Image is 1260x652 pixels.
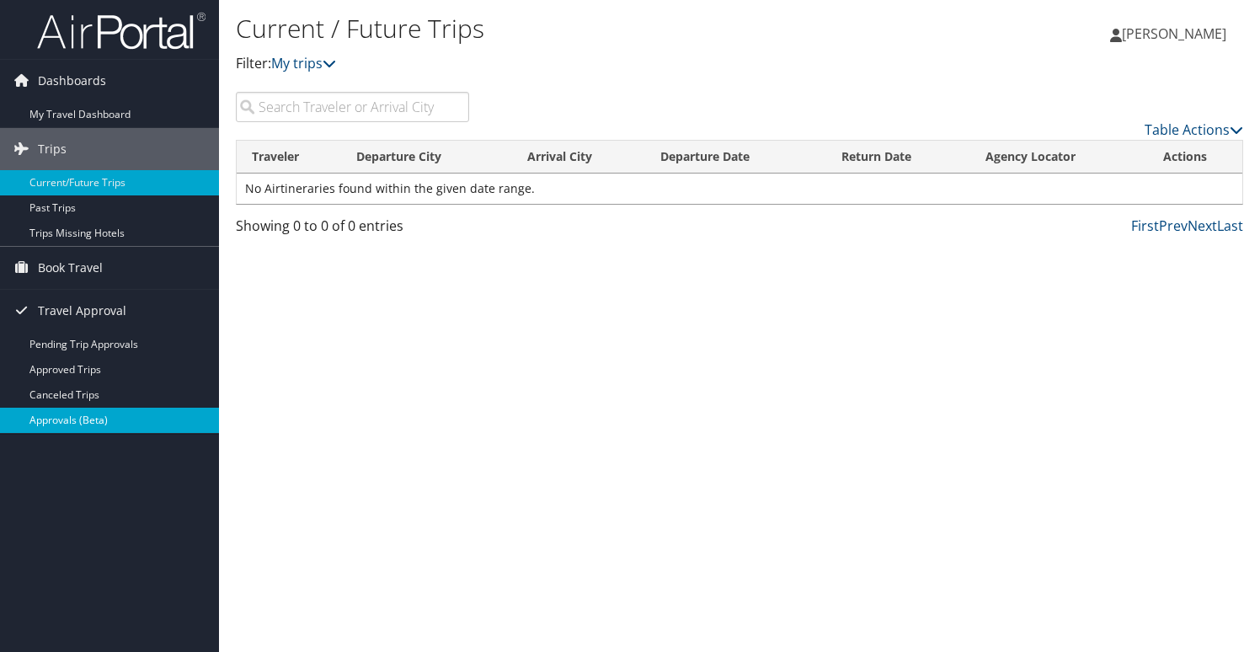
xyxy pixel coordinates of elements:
[970,141,1148,174] th: Agency Locator: activate to sort column ascending
[37,11,206,51] img: airportal-logo.png
[38,290,126,332] span: Travel Approval
[237,141,341,174] th: Traveler: activate to sort column ascending
[341,141,512,174] th: Departure City: activate to sort column ascending
[237,174,1242,204] td: No Airtineraries found within the given date range.
[236,53,907,75] p: Filter:
[38,247,103,289] span: Book Travel
[826,141,970,174] th: Return Date: activate to sort column ascending
[1145,120,1243,139] a: Table Actions
[1159,216,1188,235] a: Prev
[236,216,469,244] div: Showing 0 to 0 of 0 entries
[38,128,67,170] span: Trips
[236,11,907,46] h1: Current / Future Trips
[512,141,646,174] th: Arrival City: activate to sort column ascending
[236,92,469,122] input: Search Traveler or Arrival City
[271,54,336,72] a: My trips
[1131,216,1159,235] a: First
[1188,216,1217,235] a: Next
[645,141,825,174] th: Departure Date: activate to sort column descending
[1122,24,1226,43] span: [PERSON_NAME]
[1217,216,1243,235] a: Last
[38,60,106,102] span: Dashboards
[1148,141,1242,174] th: Actions
[1110,8,1243,59] a: [PERSON_NAME]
